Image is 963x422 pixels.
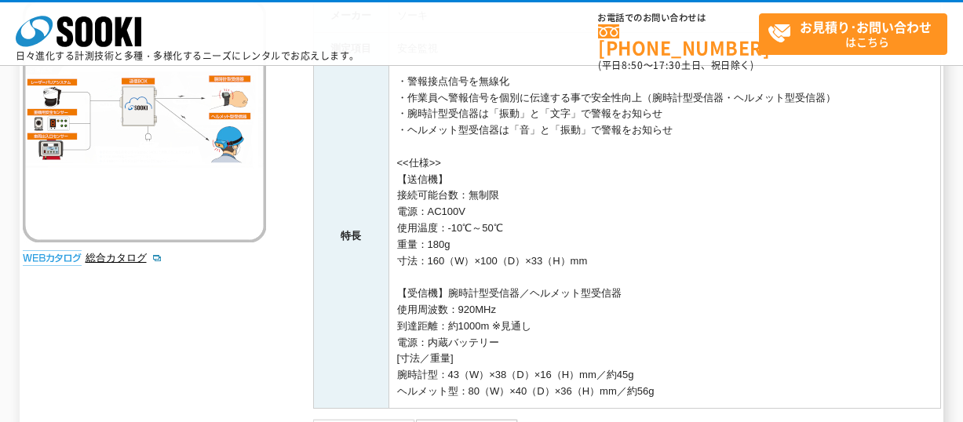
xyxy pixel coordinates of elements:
[86,252,162,264] a: 総合カタログ
[16,51,359,60] p: 日々進化する計測技術と多種・多様化するニーズにレンタルでお応えします。
[23,250,82,266] img: webカタログ
[388,65,940,408] td: ・警報接点信号を無線化 ・作業員へ警報信号を個別に伝達する事で安全性向上（腕時計型受信器・ヘルメット型受信器） ・腕時計型受信器は「振動」と「文字」で警報をお知らせ ・ヘルメット型受信器は「音」...
[759,13,947,55] a: お見積り･お問い合わせはこちら
[622,58,644,72] span: 8:50
[313,65,388,408] th: 特長
[598,58,753,72] span: (平日 ～ 土日、祝日除く)
[768,14,947,53] span: はこちら
[800,17,932,36] strong: お見積り･お問い合わせ
[598,24,759,56] a: [PHONE_NUMBER]
[653,58,681,72] span: 17:30
[598,13,759,23] span: お電話でのお問い合わせは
